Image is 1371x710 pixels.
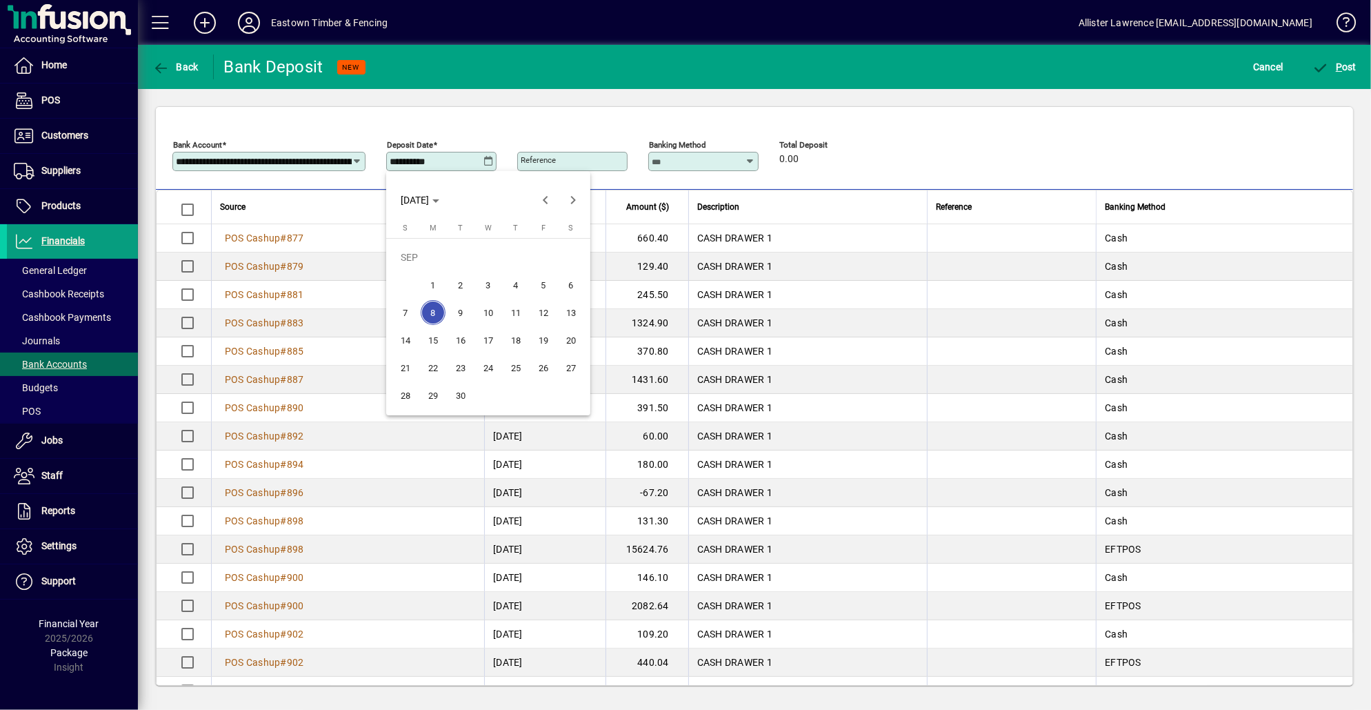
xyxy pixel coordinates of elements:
span: 30 [448,383,473,408]
button: Mon Sep 15 2025 [419,326,447,354]
span: 21 [393,355,418,380]
span: 5 [531,273,556,297]
span: 4 [503,273,528,297]
button: Sun Sep 21 2025 [392,354,419,382]
button: Mon Sep 22 2025 [419,354,447,382]
button: Tue Sep 02 2025 [447,271,474,299]
span: 28 [393,383,418,408]
button: Sun Sep 28 2025 [392,382,419,409]
span: 25 [503,355,528,380]
span: 19 [531,328,556,353]
button: Wed Sep 24 2025 [474,354,502,382]
span: 26 [531,355,556,380]
button: Fri Sep 19 2025 [530,326,557,354]
span: S [568,224,573,233]
span: 23 [448,355,473,380]
button: Tue Sep 30 2025 [447,382,474,409]
button: Wed Sep 03 2025 [474,271,502,299]
button: Fri Sep 26 2025 [530,354,557,382]
span: 3 [476,273,501,297]
button: Mon Sep 01 2025 [419,271,447,299]
span: 10 [476,300,501,325]
span: 2 [448,273,473,297]
span: 17 [476,328,501,353]
span: 11 [503,300,528,325]
span: 13 [559,300,583,325]
span: M [430,224,437,233]
button: Sat Sep 27 2025 [557,354,585,382]
button: Sun Sep 14 2025 [392,326,419,354]
button: Thu Sep 25 2025 [502,354,530,382]
span: [DATE] [401,195,429,206]
button: Sat Sep 06 2025 [557,271,585,299]
button: Mon Sep 08 2025 [419,299,447,326]
span: T [513,224,518,233]
span: F [541,224,546,233]
span: 8 [421,300,446,325]
span: 14 [393,328,418,353]
span: 1 [421,273,446,297]
span: 16 [448,328,473,353]
span: W [485,224,492,233]
span: 15 [421,328,446,353]
button: Next month [559,186,587,214]
button: Tue Sep 09 2025 [447,299,474,326]
button: Wed Sep 10 2025 [474,299,502,326]
td: SEP [392,244,585,271]
button: Tue Sep 23 2025 [447,354,474,382]
button: Previous month [532,186,559,214]
button: Thu Sep 04 2025 [502,271,530,299]
span: T [458,224,463,233]
button: Choose month and year [395,188,445,213]
button: Thu Sep 18 2025 [502,326,530,354]
span: 27 [559,355,583,380]
span: 7 [393,300,418,325]
button: Mon Sep 29 2025 [419,382,447,409]
button: Wed Sep 17 2025 [474,326,502,354]
span: 29 [421,383,446,408]
button: Thu Sep 11 2025 [502,299,530,326]
span: 22 [421,355,446,380]
button: Sat Sep 13 2025 [557,299,585,326]
span: 24 [476,355,501,380]
button: Sun Sep 07 2025 [392,299,419,326]
button: Fri Sep 12 2025 [530,299,557,326]
span: S [403,224,408,233]
span: 6 [559,273,583,297]
span: 18 [503,328,528,353]
span: 20 [559,328,583,353]
span: 9 [448,300,473,325]
span: 12 [531,300,556,325]
button: Fri Sep 05 2025 [530,271,557,299]
button: Tue Sep 16 2025 [447,326,474,354]
button: Sat Sep 20 2025 [557,326,585,354]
